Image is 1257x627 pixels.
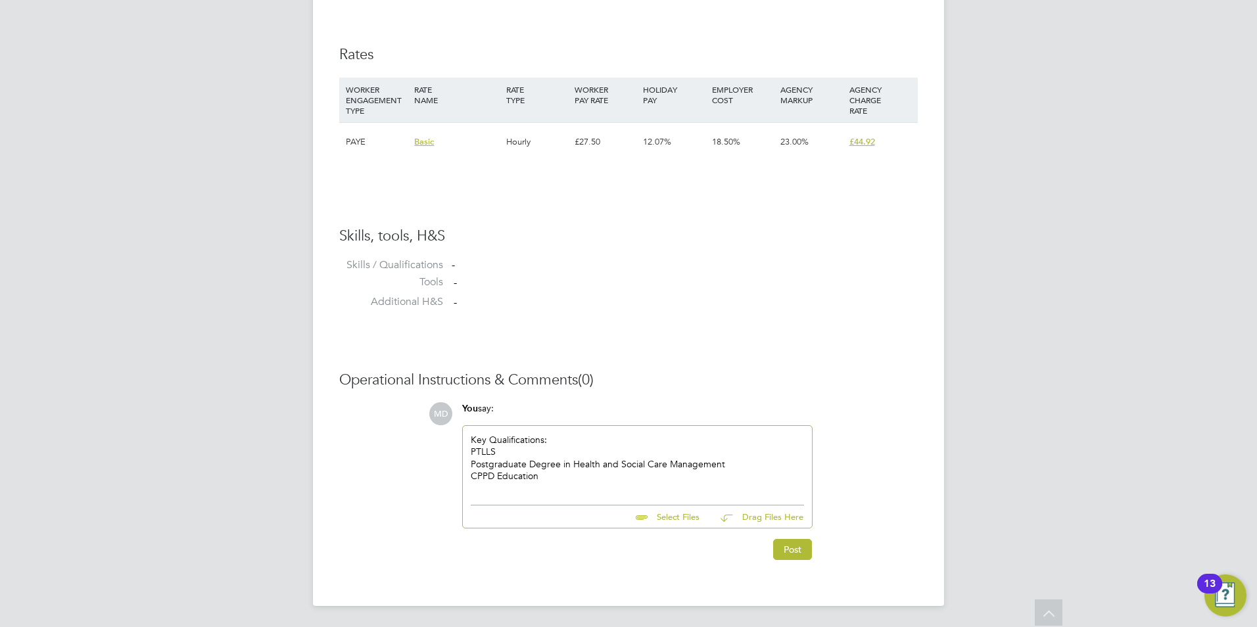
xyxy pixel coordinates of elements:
[339,275,443,289] label: Tools
[1204,574,1246,616] button: Open Resource Center, 13 new notifications
[773,539,812,560] button: Post
[462,402,813,425] div: say:
[471,434,804,490] div: Key Qualifications:
[640,78,708,112] div: HOLIDAY PAY
[339,371,918,390] h3: Operational Instructions & Comments
[780,136,809,147] span: 23.00%
[578,371,594,388] span: (0)
[452,258,918,272] div: -
[454,276,457,289] span: -
[339,227,918,246] h3: Skills, tools, H&S
[429,402,452,425] span: MD
[471,458,804,470] div: Postgraduate Degree in Health and Social Care Management
[454,296,457,309] span: -
[339,258,443,272] label: Skills / Qualifications
[411,78,502,112] div: RATE NAME
[709,78,777,112] div: EMPLOYER COST
[471,470,804,482] div: CPPD Education
[343,78,411,122] div: WORKER ENGAGEMENT TYPE
[571,123,640,161] div: £27.50
[777,78,845,112] div: AGENCY MARKUP
[643,136,671,147] span: 12.07%
[471,446,804,457] div: PTLLS
[343,123,411,161] div: PAYE
[849,136,875,147] span: £44.92
[571,78,640,112] div: WORKER PAY RATE
[1204,584,1216,601] div: 13
[339,295,443,309] label: Additional H&S
[339,45,918,64] h3: Rates
[710,503,804,531] button: Drag Files Here
[503,78,571,112] div: RATE TYPE
[462,403,478,414] span: You
[846,78,914,122] div: AGENCY CHARGE RATE
[712,136,740,147] span: 18.50%
[503,123,571,161] div: Hourly
[414,136,434,147] span: Basic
